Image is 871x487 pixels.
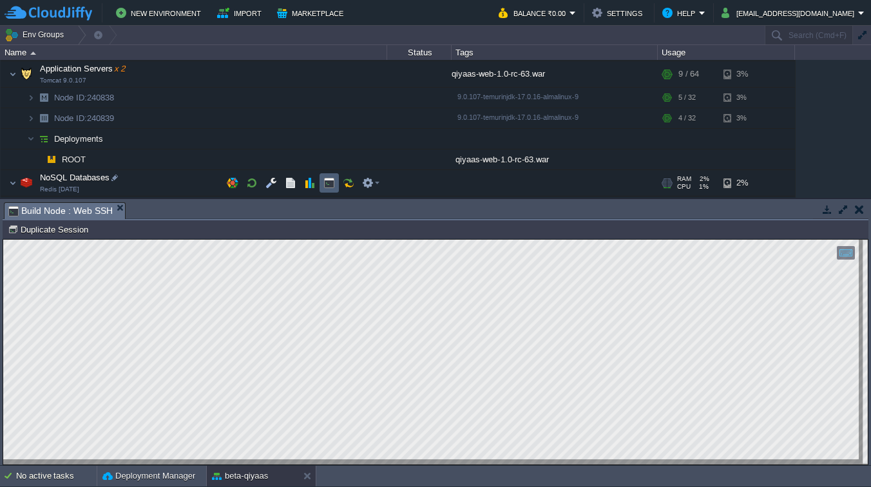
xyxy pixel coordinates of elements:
span: Node ID: [54,93,87,102]
span: x 2 [113,64,126,73]
span: 9.0.107-temurinjdk-17.0.16-almalinux-9 [457,113,579,121]
a: ROOT [61,154,88,165]
img: AMDAwAAAACH5BAEAAAAALAAAAAABAAEAAAICRAEAOw== [17,61,35,87]
img: AMDAwAAAACH5BAEAAAAALAAAAAABAAEAAAICRAEAOw== [27,108,35,128]
img: AMDAwAAAACH5BAEAAAAALAAAAAABAAEAAAICRAEAOw== [35,108,53,128]
button: New Environment [116,5,205,21]
img: CloudJiffy [5,5,92,21]
img: AMDAwAAAACH5BAEAAAAALAAAAAABAAEAAAICRAEAOw== [43,149,61,169]
button: Marketplace [277,5,347,21]
img: AMDAwAAAACH5BAEAAAAALAAAAAABAAEAAAICRAEAOw== [30,52,36,55]
a: Application Serversx 2Tomcat 9.0.107 [39,64,127,73]
button: Import [217,5,265,21]
div: Usage [658,45,794,60]
button: [EMAIL_ADDRESS][DOMAIN_NAME] [722,5,858,21]
img: AMDAwAAAACH5BAEAAAAALAAAAAABAAEAAAICRAEAOw== [9,170,17,196]
button: Balance ₹0.00 [499,5,569,21]
span: Application Servers [39,63,127,74]
a: Deployments [53,133,105,144]
div: 3% [723,108,765,128]
img: AMDAwAAAACH5BAEAAAAALAAAAAABAAEAAAICRAEAOw== [9,61,17,87]
button: beta-qiyaas [212,470,268,482]
span: CPU [677,183,691,191]
img: AMDAwAAAACH5BAEAAAAALAAAAAABAAEAAAICRAEAOw== [35,196,53,216]
span: 9.0.107-temurinjdk-17.0.16-almalinux-9 [457,93,579,100]
div: qiyaas-web-1.0-rc-63.war [452,149,658,169]
span: Build Node : Web SSH [8,203,113,219]
img: AMDAwAAAACH5BAEAAAAALAAAAAABAAEAAAICRAEAOw== [35,88,53,108]
img: AMDAwAAAACH5BAEAAAAALAAAAAABAAEAAAICRAEAOw== [35,129,53,149]
img: AMDAwAAAACH5BAEAAAAALAAAAAABAAEAAAICRAEAOw== [27,129,35,149]
button: Help [662,5,699,21]
div: 1 / 16 [678,196,696,216]
span: 240839 [53,113,116,124]
button: Settings [592,5,646,21]
div: No active tasks [16,466,97,486]
button: Duplicate Session [8,224,92,235]
div: Status [388,45,451,60]
a: NoSQL DatabasesRedis [DATE] [39,173,111,182]
button: Deployment Manager [102,470,195,482]
span: 240838 [53,92,116,103]
button: Env Groups [5,26,68,44]
span: 2% [696,175,709,183]
div: 3% [723,88,765,108]
div: Tags [452,45,657,60]
div: 2% [723,170,765,196]
span: NoSQL Databases [39,172,111,183]
span: Redis [DATE] [40,186,79,193]
div: 9 / 64 [678,61,699,87]
span: Node ID: [54,113,87,123]
a: Node ID:240838 [53,92,116,103]
div: 3% [723,61,765,87]
img: AMDAwAAAACH5BAEAAAAALAAAAAABAAEAAAICRAEAOw== [27,196,35,216]
img: AMDAwAAAACH5BAEAAAAALAAAAAABAAEAAAICRAEAOw== [35,149,43,169]
div: qiyaas-web-1.0-rc-63.war [452,61,658,87]
span: 1% [696,183,709,191]
div: 4 / 32 [678,108,696,128]
div: 2% [723,196,765,216]
span: RAM [677,175,691,183]
span: Tomcat 9.0.107 [40,77,86,84]
div: Name [1,45,387,60]
div: 5 / 32 [678,88,696,108]
a: Node ID:240839 [53,113,116,124]
img: AMDAwAAAACH5BAEAAAAALAAAAAABAAEAAAICRAEAOw== [27,88,35,108]
img: AMDAwAAAACH5BAEAAAAALAAAAAABAAEAAAICRAEAOw== [17,170,35,196]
